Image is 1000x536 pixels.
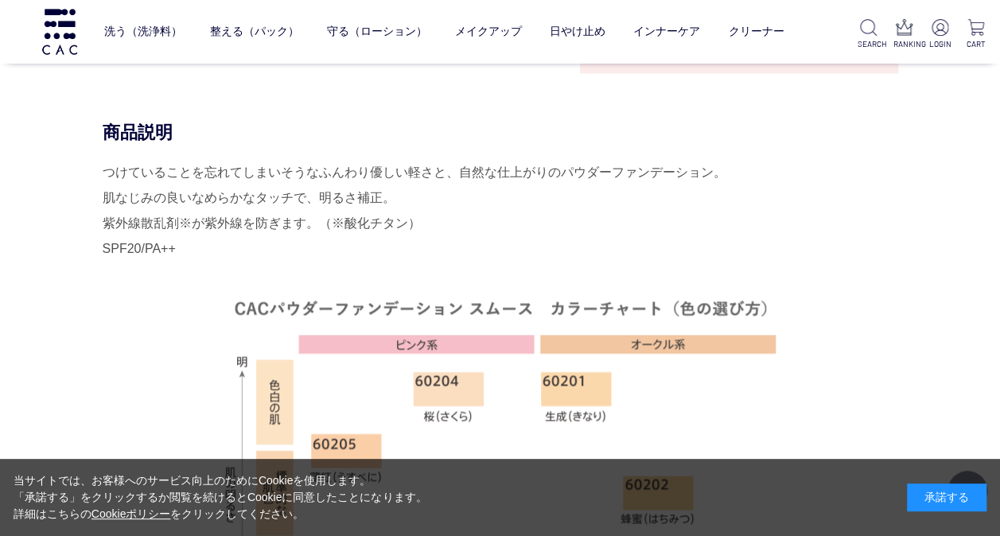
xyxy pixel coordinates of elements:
a: 洗う（洗浄料） [104,12,182,52]
a: 日やけ止め [550,12,605,52]
a: 整える（パック） [210,12,299,52]
a: SEARCH [858,19,881,50]
p: CART [964,38,987,50]
a: LOGIN [928,19,951,50]
img: logo [40,9,80,54]
a: メイクアップ [455,12,522,52]
a: RANKING [893,19,916,50]
p: LOGIN [928,38,951,50]
div: 当サイトでは、お客様へのサービス向上のためにCookieを使用します。 「承諾する」をクリックするか閲覧を続けるとCookieに同意したことになります。 詳細はこちらの をクリックしてください。 [14,472,427,522]
div: 商品説明 [103,121,898,144]
p: SEARCH [858,38,881,50]
a: 守る（ローション） [327,12,427,52]
a: CART [964,19,987,50]
a: インナーケア [633,12,700,52]
p: RANKING [893,38,916,50]
div: 承諾する [907,484,986,511]
a: クリーナー [728,12,784,52]
a: Cookieポリシー [91,507,171,520]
